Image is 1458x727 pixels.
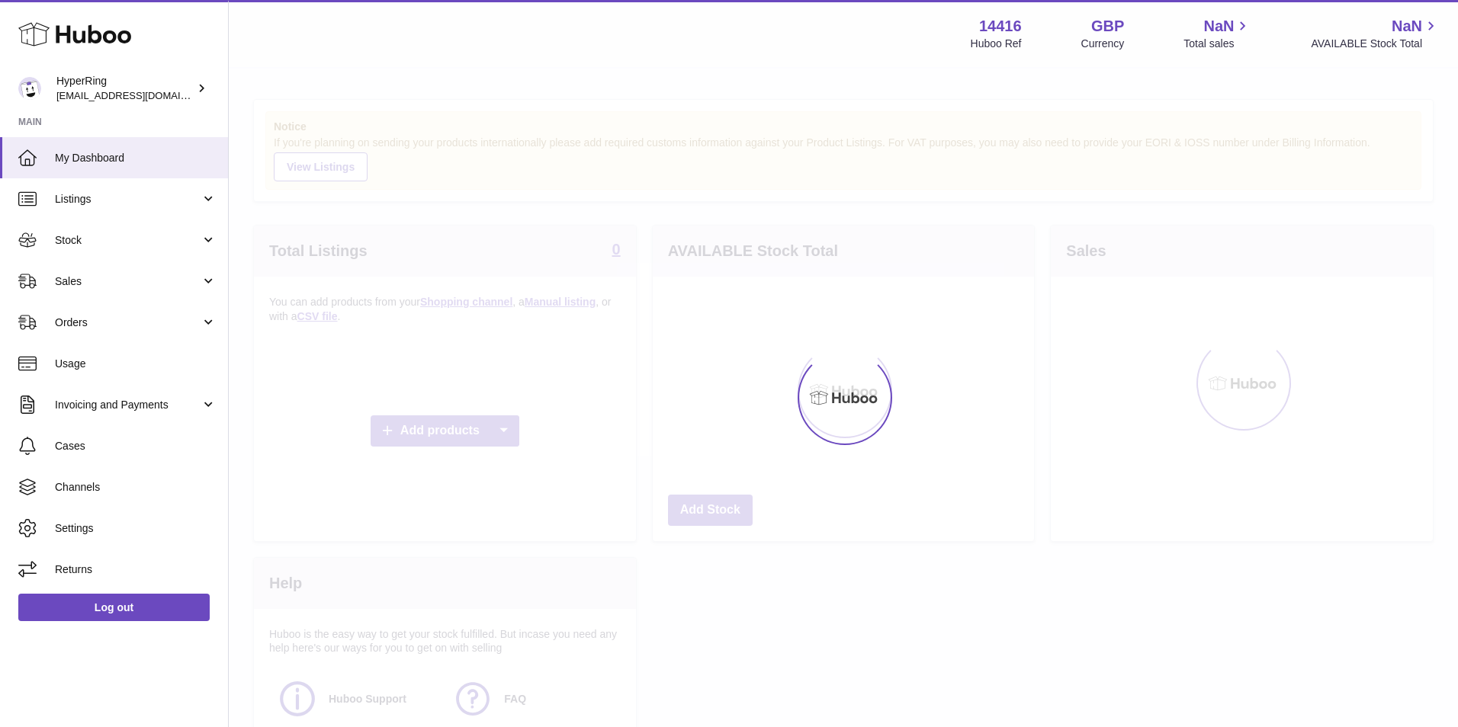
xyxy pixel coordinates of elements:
span: Returns [55,562,217,577]
a: Log out [18,594,210,621]
a: NaN Total sales [1183,16,1251,51]
img: internalAdmin-14416@internal.huboo.com [18,77,41,100]
span: AVAILABLE Stock Total [1311,37,1440,51]
span: Channels [55,480,217,495]
span: NaN [1203,16,1234,37]
span: My Dashboard [55,151,217,165]
span: Total sales [1183,37,1251,51]
div: Huboo Ref [971,37,1022,51]
span: Cases [55,439,217,453]
span: Stock [55,233,201,248]
span: Listings [55,192,201,207]
a: NaN AVAILABLE Stock Total [1311,16,1440,51]
strong: 14416 [979,16,1022,37]
span: [EMAIL_ADDRESS][DOMAIN_NAME] [56,89,224,101]
strong: GBP [1091,16,1124,37]
span: NaN [1392,16,1422,37]
span: Settings [55,521,217,536]
span: Invoicing and Payments [55,398,201,412]
div: Currency [1081,37,1125,51]
span: Usage [55,357,217,371]
div: HyperRing [56,74,194,103]
span: Orders [55,315,201,330]
span: Sales [55,274,201,289]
